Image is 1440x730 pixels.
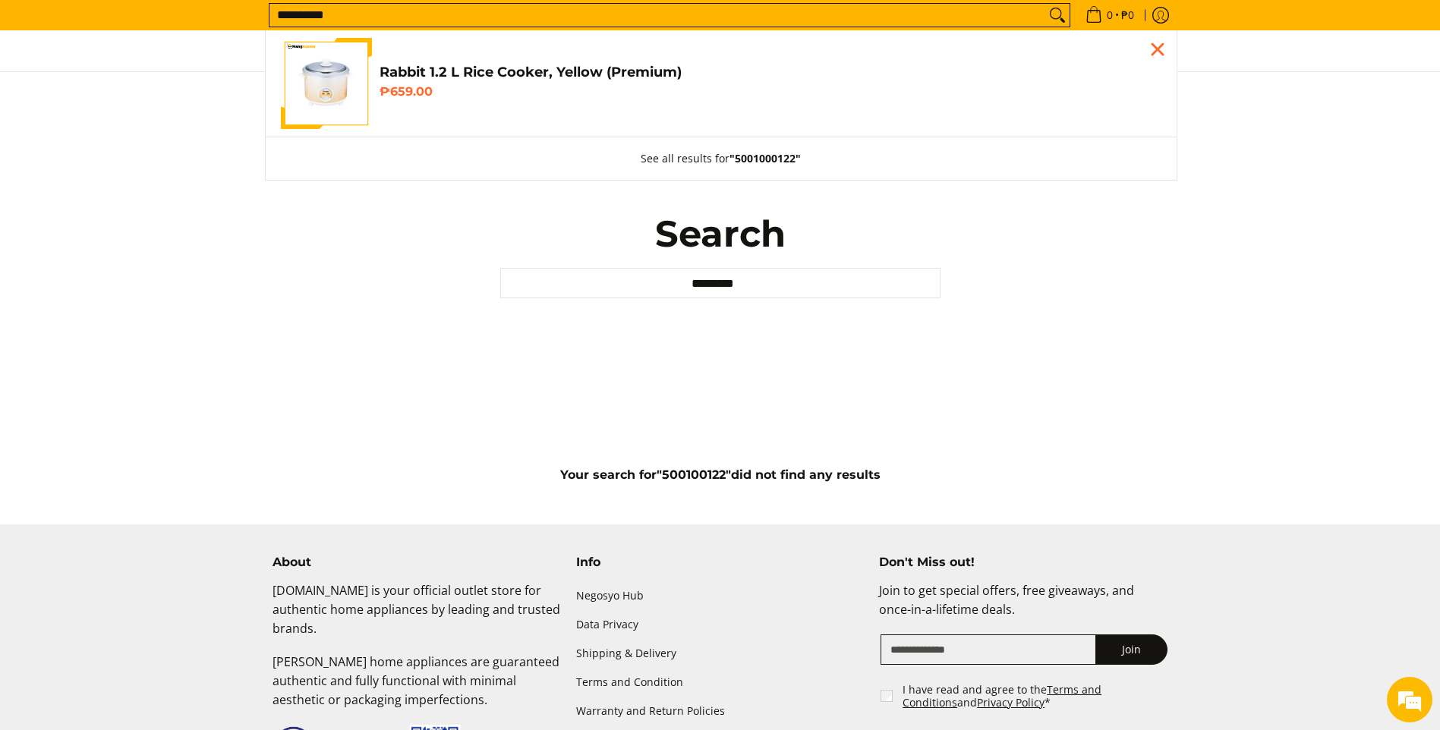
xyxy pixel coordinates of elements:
[576,555,865,570] h4: Info
[576,697,865,725] a: Warranty and Return Policies
[1146,38,1169,61] div: Close pop up
[281,38,372,129] img: rabbit-1.2-liter-rice-cooker-yellow-full-view-mang-kosme
[500,211,941,256] h1: Search
[1081,7,1139,24] span: •
[79,85,255,105] div: Chat with us now
[1095,634,1167,665] button: Join
[1104,10,1115,20] span: 0
[281,38,1161,129] a: rabbit-1.2-liter-rice-cooker-yellow-full-view-mang-kosme Rabbit 1.2 L Rice Cooker, Yellow (Premiu...
[273,653,561,724] p: [PERSON_NAME] home appliances are guaranteed authentic and fully functional with minimal aestheti...
[265,467,1176,483] h5: Your search for did not find any results
[576,581,865,610] a: Negosyo Hub
[8,414,289,467] textarea: Type your message and hit 'Enter'
[625,137,816,180] button: See all results for"5001000122"
[729,151,801,165] strong: "5001000122"
[1119,10,1136,20] span: ₱0
[879,581,1167,634] p: Join to get special offers, free giveaways, and once-in-a-lifetime deals.
[576,639,865,668] a: Shipping & Delivery
[903,683,1169,710] label: I have read and agree to the and *
[576,668,865,697] a: Terms and Condition
[657,467,731,482] strong: "500100122"
[903,682,1101,710] a: Terms and Conditions
[576,610,865,639] a: Data Privacy
[273,581,561,653] p: [DOMAIN_NAME] is your official outlet store for authentic home appliances by leading and trusted ...
[879,555,1167,570] h4: Don't Miss out!
[1045,4,1070,27] button: Search
[249,8,285,44] div: Minimize live chat window
[380,84,1161,99] h6: ₱659.00
[88,191,210,345] span: We're online!
[977,695,1045,710] a: Privacy Policy
[380,64,1161,81] h4: Rabbit 1.2 L Rice Cooker, Yellow (Premium)
[273,555,561,570] h4: About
